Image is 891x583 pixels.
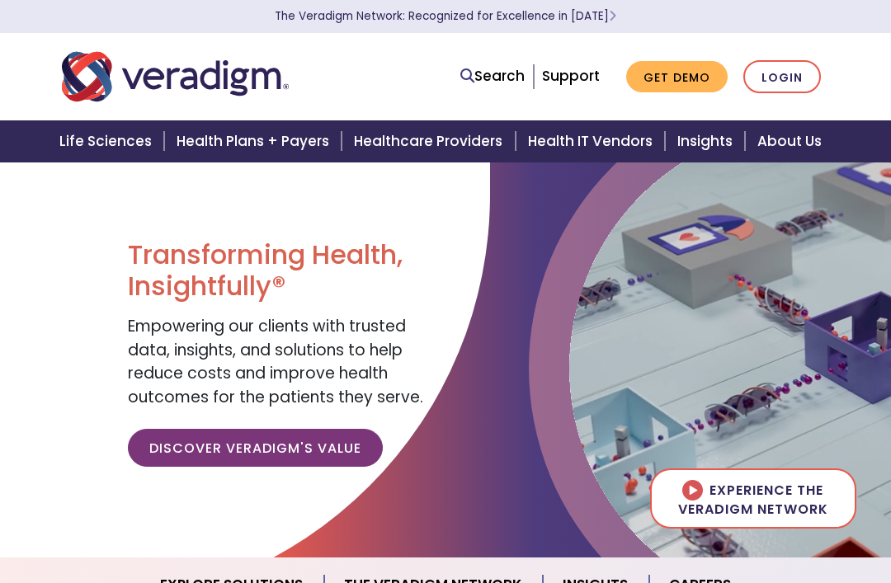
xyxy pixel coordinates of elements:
a: Login [743,60,821,94]
a: Discover Veradigm's Value [128,429,383,467]
h1: Transforming Health, Insightfully® [128,239,433,303]
a: The Veradigm Network: Recognized for Excellence in [DATE]Learn More [275,8,616,24]
a: Health IT Vendors [518,120,667,162]
a: Support [542,66,600,86]
a: Health Plans + Payers [167,120,344,162]
img: Veradigm logo [62,49,289,104]
span: Empowering our clients with trusted data, insights, and solutions to help reduce costs and improv... [128,315,423,408]
span: Learn More [609,8,616,24]
a: About Us [747,120,841,162]
a: Insights [667,120,747,162]
a: Search [460,65,525,87]
a: Get Demo [626,61,728,93]
a: Life Sciences [49,120,167,162]
a: Healthcare Providers [344,120,517,162]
